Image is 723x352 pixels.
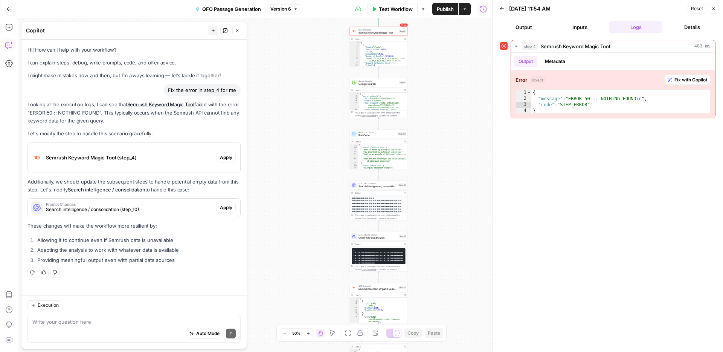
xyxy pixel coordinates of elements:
p: Hi! How can I help with your workflow? [27,46,241,54]
div: 3 [350,302,359,307]
div: 483 ms [511,53,715,118]
img: 8a3tdog8tf0qdwwcclgyu02y995m [31,152,43,164]
span: Search intelligence / consolidation [358,185,397,188]
a: Search intelligence / consolidation [68,187,145,193]
span: Toggle code folding, rows 2 through 6 [357,300,359,302]
span: Apply [220,154,232,161]
button: Logs [609,21,662,33]
button: QFO Passage Generation [191,3,265,15]
span: Semrush Keyword Magic Tool [541,43,610,50]
button: 483 ms [511,40,715,52]
span: Toggle code folding, rows 1 through 1002 [358,41,360,44]
g: Edge from step_5 to step_42 [378,118,379,129]
button: Apply [217,153,236,162]
div: 2 [350,300,359,302]
span: Prompt Changes [46,202,214,206]
div: 7 [350,162,358,164]
div: 5 [350,51,360,53]
span: step_4 [522,43,538,50]
div: Output [355,345,402,348]
span: Toggle code folding, rows 2 through 7 [356,146,358,148]
div: Step 4 [399,30,406,33]
div: 2 [350,95,359,97]
span: Run Code [358,133,397,137]
span: LLM · Claude Opus 4 [358,233,397,236]
div: 3 [350,148,358,151]
p: These changes will make the workflow more resilient by: [27,222,241,230]
span: Toggle code folding, rows 2 through 12 [357,95,359,97]
div: Output [355,89,402,92]
div: 1 [350,144,358,146]
div: Output [355,140,402,143]
span: Run Code · Python [358,131,397,134]
span: 50% [292,330,300,336]
button: Auto Mode [186,329,223,338]
div: 6 [350,109,359,120]
div: Step 42 [398,132,406,136]
li: Allowing it to continue even if Semrush data is unavailable [35,236,241,244]
span: Toggle code folding, rows 1 through 18 [356,144,358,146]
div: 2 [516,96,531,102]
span: Google Search [358,82,398,86]
span: Copy the output [361,115,376,117]
p: Looking at the execution logs, I can see that failed with the error "ERROR 50 :: NOTHING FOUND". ... [27,101,241,124]
div: 5 [350,102,359,109]
g: Edge from step_12 to step_8 [378,323,379,334]
button: Output [497,21,550,33]
span: Toggle code folding, rows 1 through 4 [527,90,531,96]
div: Step 12 [398,286,406,289]
button: Publish [432,3,458,15]
p: I might make mistakes now and then, but I’m always learning — let’s tackle it together! [27,72,241,80]
span: Semrush Domain Organic Search Pages [358,287,397,291]
div: 7 [350,55,360,57]
div: Copilot [26,27,206,34]
span: Execution [38,302,59,309]
span: SEO Research [358,28,398,31]
g: Edge from step_42 to step_10 [378,169,379,180]
span: 483 ms [694,43,711,50]
div: 5 [350,153,358,158]
div: 2 [350,146,358,148]
span: Toggle code folding, rows 1 through 997 [357,298,359,300]
span: Copy the output [361,268,376,271]
div: 4 [350,307,359,309]
button: Test Workflow [367,3,417,15]
span: Version 6 [270,6,291,12]
span: object [530,77,545,83]
button: Execution [27,300,62,310]
div: 8 [350,316,359,323]
button: Details [665,21,718,33]
img: 8a3tdog8tf0qdwwcclgyu02y995m [352,29,356,33]
div: 1 [350,93,359,95]
div: 11 [350,66,360,69]
div: Google SearchGoogle SearchStep 5Output{ "search_metadata":{ "id":"689c81b371ff8c499994fdf4", "sta... [349,78,408,118]
div: Output [355,243,402,246]
div: 9 [350,323,359,325]
span: Copy [407,330,419,337]
span: Google Search [358,80,398,83]
li: Adapting the analysis to work with whatever data is available [35,246,241,254]
button: Copy [404,328,422,338]
div: 10 [350,64,360,66]
div: Step 5 [399,81,406,84]
div: 4 [350,99,359,102]
div: Output [355,294,402,297]
div: Output [355,191,402,194]
span: Toggle code folding, rows 2 through 11 [358,44,360,46]
div: 4 [350,151,358,153]
span: Toggle code folding, rows 1 through 44 [356,349,358,351]
div: 3 [350,46,360,48]
span: Fix with Copilot [674,77,707,83]
span: QFO Passage Generation [202,5,261,13]
span: Error [404,23,407,28]
div: 2 [350,44,360,46]
div: Step 10 [398,184,406,187]
div: 3 [350,97,359,99]
div: 1 [350,298,359,300]
span: Semrush Keyword Magic Tool [358,31,398,35]
div: 9 [350,167,358,169]
g: Edge from step_4 to step_5 [378,67,379,78]
g: Edge from step_10 to step_11 [378,220,379,231]
span: Toggle code folding, rows 7 through 11 [357,314,359,316]
div: Fix the error in step_4 for me [163,84,241,96]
